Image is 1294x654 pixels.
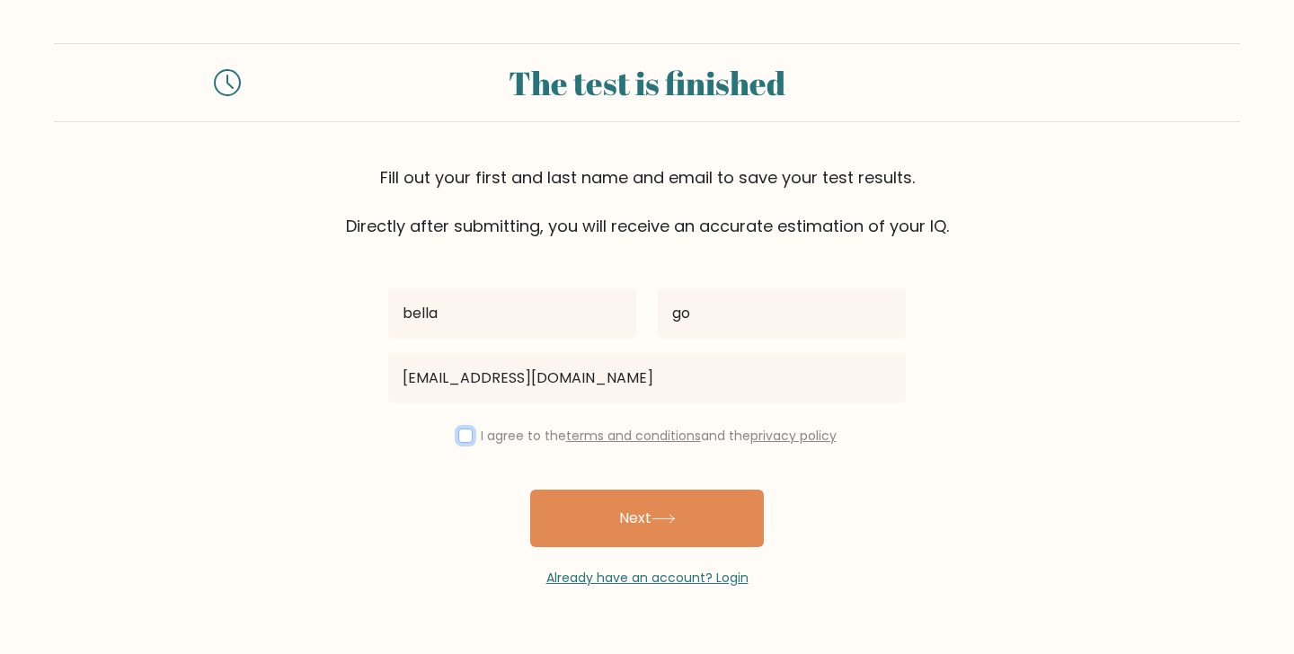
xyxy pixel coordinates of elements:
[262,58,1032,107] div: The test is finished
[750,427,837,445] a: privacy policy
[54,165,1240,238] div: Fill out your first and last name and email to save your test results. Directly after submitting,...
[658,288,906,339] input: Last name
[546,569,749,587] a: Already have an account? Login
[530,490,764,547] button: Next
[566,427,701,445] a: terms and conditions
[481,427,837,445] label: I agree to the and the
[388,288,636,339] input: First name
[388,353,906,403] input: Email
